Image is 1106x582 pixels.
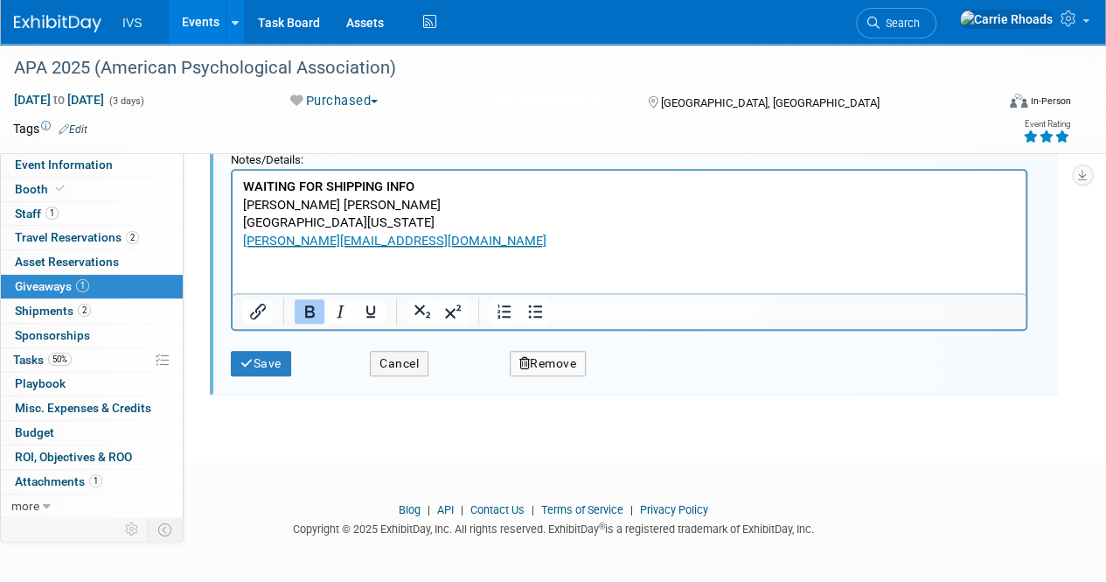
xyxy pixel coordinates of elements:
button: Bullet list [520,299,550,324]
img: ExhibitDay [14,15,101,32]
button: Superscript [438,299,468,324]
a: Search [856,8,936,39]
a: Sponsorships [1,324,183,347]
button: Numbered list [490,299,519,324]
div: Event Format [916,91,1071,117]
span: Sponsorships [15,328,90,342]
i: Booth reservation complete [56,184,65,193]
button: Remove [510,351,587,376]
span: 1 [76,279,89,292]
a: Contact Us [470,503,525,516]
span: Shipments [15,304,91,318]
a: Booth [1,178,183,201]
button: Insert/edit link [243,299,273,324]
span: to [51,93,67,107]
button: Italic [325,299,355,324]
div: Event Rating [1023,120,1070,129]
img: Format-Inperson.png [1010,94,1027,108]
a: API [437,503,454,516]
span: Asset Reservations [15,255,119,269]
td: Toggle Event Tabs [148,518,184,541]
span: ROI, Objectives & ROO [15,450,132,464]
a: Attachments1 [1,470,183,494]
td: Tags [13,120,87,137]
span: Travel Reservations [15,230,139,244]
a: Giveaways1 [1,275,183,298]
span: more [11,499,39,513]
button: Subscript [407,299,437,324]
div: In-Person [1030,95,1071,108]
a: more [1,494,183,518]
span: 1 [45,207,59,220]
a: Staff1 [1,202,183,226]
span: Attachments [15,474,102,488]
a: Terms of Service [541,503,623,516]
button: Bold [295,299,324,324]
button: Underline [356,299,386,324]
span: Misc. Expenses & Credits [15,401,151,415]
td: Personalize Event Tab Strip [117,518,148,541]
span: | [626,503,637,516]
span: Playbook [15,376,66,390]
a: Playbook [1,372,183,396]
span: | [527,503,539,516]
span: Giveaways [15,279,89,293]
button: Cancel [370,351,428,376]
button: Save [231,351,291,376]
iframe: Rich Text Area [233,171,1026,293]
a: Privacy Policy [640,503,708,516]
a: Asset Reservations [1,250,183,274]
span: Booth [15,182,68,196]
span: [DATE] [DATE] [13,92,105,108]
a: ROI, Objectives & ROO [1,445,183,469]
a: Travel Reservations2 [1,226,183,249]
a: Event Information [1,153,183,177]
a: Edit [59,123,87,136]
span: Staff [15,207,59,221]
span: IVS [122,16,143,30]
span: Event Information [15,158,113,172]
img: Carrie Rhoads [959,10,1054,29]
span: (3 days) [108,95,144,107]
a: Tasks50% [1,348,183,372]
sup: ® [599,522,605,531]
span: 1 [89,474,102,487]
span: | [456,503,468,516]
span: Tasks [13,353,72,367]
span: Budget [15,425,54,439]
span: 50% [48,353,72,366]
span: 2 [126,231,139,244]
div: APA 2025 (American Psychological Association) [8,53,981,84]
span: [GEOGRAPHIC_DATA], [GEOGRAPHIC_DATA] [660,96,879,109]
a: Misc. Expenses & Credits [1,396,183,420]
div: Notes/Details: [231,144,1027,169]
a: Budget [1,421,183,445]
span: 2 [78,304,91,317]
span: | [423,503,435,516]
a: Shipments2 [1,299,183,323]
span: Search [880,17,920,30]
button: Purchased [284,92,385,110]
a: Blog [399,503,421,516]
